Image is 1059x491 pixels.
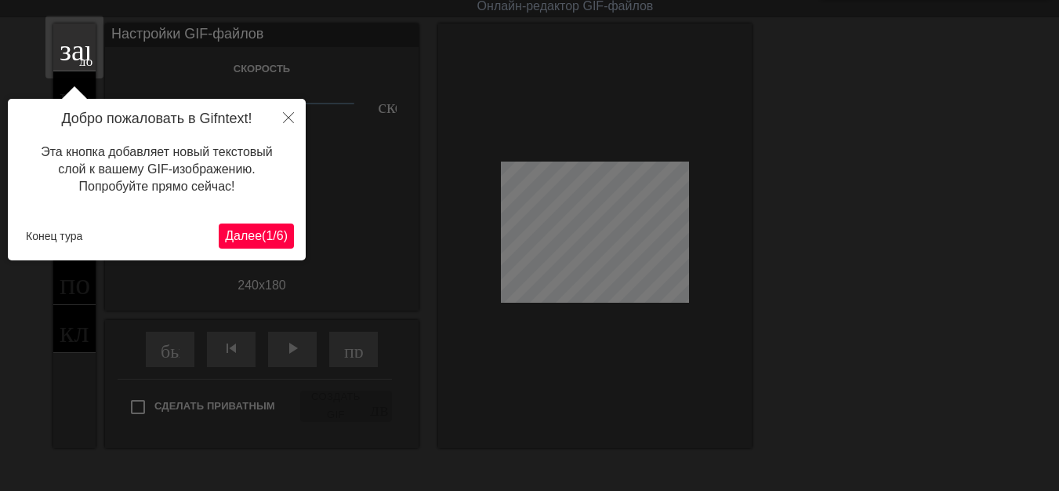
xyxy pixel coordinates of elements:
[41,145,273,194] font: Эта кнопка добавляет новый текстовый слой к вашему GIF-изображению. Попробуйте прямо сейчас!
[61,111,252,126] font: Добро пожаловать в Gifntext!
[262,229,266,242] font: (
[20,224,89,248] button: Конец тура
[219,224,294,249] button: Следующий
[271,99,306,135] button: Закрывать
[277,229,284,242] font: 6
[284,229,288,242] font: )
[273,229,276,242] font: /
[26,230,82,242] font: Конец тура
[225,229,262,242] font: Далее
[266,229,273,242] font: 1
[20,111,294,128] h4: Добро пожаловать в Gifntext!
